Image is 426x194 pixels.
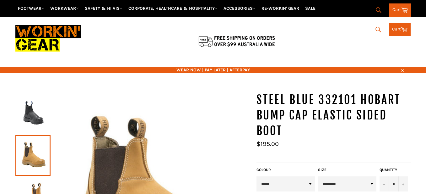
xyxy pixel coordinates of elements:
span: WEAR NOW | PAY LATER | AFTERPAY [15,67,411,73]
button: Reduce item quantity by one [380,176,389,191]
label: Quantity [380,167,408,173]
a: Cart [389,3,411,17]
a: SAFETY & HI VIS [82,3,125,14]
a: RE-WORKIN' GEAR [259,3,302,14]
img: STEEL BLUE 332101 HOBART Bump Cap Elastic Sided Boot [19,96,47,130]
a: CORPORATE, HEALTHCARE & HOSPITALITY [126,3,220,14]
button: Increase item quantity by one [398,176,408,191]
a: Cart [389,23,411,36]
a: ACCESSORIES [221,3,258,14]
label: Size [318,167,376,173]
h1: STEEL BLUE 332101 HOBART Bump Cap Elastic Sided Boot [256,92,411,139]
span: $195.00 [256,140,279,147]
img: Workin Gear leaders in Workwear, Safety Boots, PPE, Uniforms. Australia's No.1 in Workwear [15,20,81,56]
img: Flat $9.95 shipping Australia wide [197,35,276,48]
a: SALE [303,3,318,14]
label: COLOUR [256,167,315,173]
a: FOOTWEAR [15,3,47,14]
a: WORKWEAR [48,3,81,14]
